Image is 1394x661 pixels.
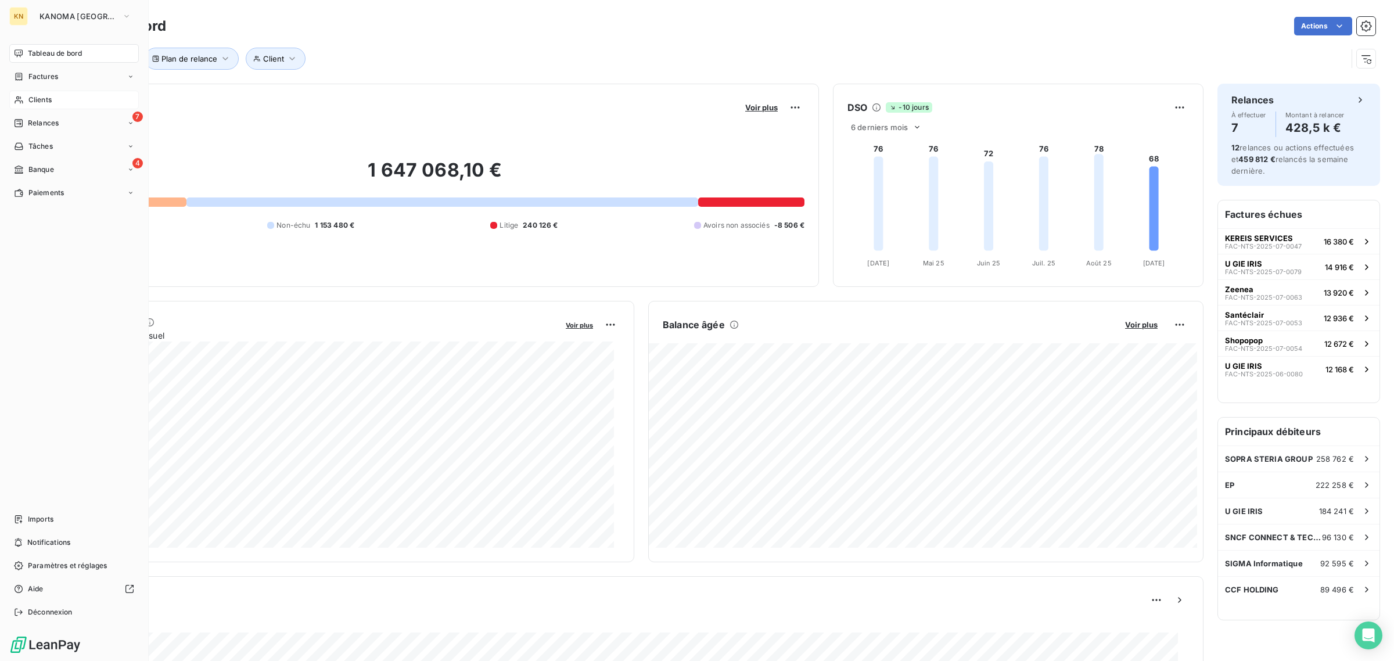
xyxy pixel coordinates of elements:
span: À effectuer [1231,112,1266,118]
span: Voir plus [745,103,778,112]
span: SIGMA Informatique [1225,559,1303,568]
span: Notifications [27,537,70,548]
tspan: Juil. 25 [1032,259,1055,267]
h6: Relances [1231,93,1274,107]
span: 184 241 € [1319,506,1354,516]
span: 1 153 480 € [315,220,354,231]
span: SNCF CONNECT & TECH SERVICES [1225,533,1322,542]
span: FAC-NTS-2025-06-0080 [1225,371,1303,378]
span: Tâches [28,141,53,152]
span: Litige [500,220,518,231]
span: U GIE IRIS [1225,259,1262,268]
div: KN [9,7,28,26]
div: Open Intercom Messenger [1355,622,1382,649]
h6: DSO [847,100,867,114]
span: Montant à relancer [1285,112,1345,118]
span: Clients [28,95,52,105]
span: Santéclair [1225,310,1264,319]
span: 4 [132,158,143,168]
span: Imports [28,514,53,525]
span: FAC-NTS-2025-07-0047 [1225,243,1302,250]
span: 240 126 € [523,220,558,231]
span: Non-échu [276,220,310,231]
tspan: Août 25 [1086,259,1112,267]
h2: 1 647 068,10 € [66,159,804,193]
button: Client [246,48,306,70]
span: 13 920 € [1324,288,1354,297]
button: Actions [1294,17,1352,35]
h6: Balance âgée [663,318,725,332]
span: 6 derniers mois [851,123,908,132]
span: 16 380 € [1324,237,1354,246]
span: U GIE IRIS [1225,361,1262,371]
span: 222 258 € [1316,480,1354,490]
span: 12 936 € [1324,314,1354,323]
button: SantéclairFAC-NTS-2025-07-005312 936 € [1218,305,1379,330]
tspan: Juin 25 [977,259,1001,267]
span: -8 506 € [774,220,804,231]
span: KEREIS SERVICES [1225,233,1293,243]
tspan: [DATE] [1143,259,1165,267]
button: Voir plus [562,319,597,330]
span: Paramètres et réglages [28,561,107,571]
span: FAC-NTS-2025-07-0079 [1225,268,1302,275]
span: 96 130 € [1322,533,1354,542]
span: 7 [132,112,143,122]
span: EP [1225,480,1234,490]
span: CCF HOLDING [1225,585,1279,594]
span: Déconnexion [28,607,73,617]
tspan: [DATE] [867,259,889,267]
span: 89 496 € [1320,585,1354,594]
span: Banque [28,164,54,175]
button: Voir plus [1122,319,1161,330]
span: Aide [28,584,44,594]
span: Zeenea [1225,285,1253,294]
span: KANOMA [GEOGRAPHIC_DATA] [39,12,117,21]
button: U GIE IRISFAC-NTS-2025-07-007914 916 € [1218,254,1379,279]
tspan: Mai 25 [923,259,944,267]
span: 92 595 € [1320,559,1354,568]
span: SOPRA STERIA GROUP [1225,454,1313,464]
button: U GIE IRISFAC-NTS-2025-06-008012 168 € [1218,356,1379,382]
span: 12 [1231,143,1239,152]
span: Paiements [28,188,64,198]
span: Voir plus [566,321,593,329]
button: KEREIS SERVICESFAC-NTS-2025-07-004716 380 € [1218,228,1379,254]
span: U GIE IRIS [1225,506,1263,516]
span: 12 672 € [1324,339,1354,349]
span: -10 jours [886,102,932,113]
span: 459 812 € [1238,155,1275,164]
h6: Principaux débiteurs [1218,418,1379,446]
span: FAC-NTS-2025-07-0054 [1225,345,1302,352]
span: Avoirs non associés [703,220,770,231]
span: Relances [28,118,59,128]
a: Aide [9,580,139,598]
h6: Factures échues [1218,200,1379,228]
img: Logo LeanPay [9,635,81,654]
span: Tableau de bord [28,48,82,59]
span: Chiffre d'affaires mensuel [66,329,558,342]
span: 258 762 € [1316,454,1354,464]
h4: 428,5 k € [1285,118,1345,137]
span: FAC-NTS-2025-07-0053 [1225,319,1302,326]
span: FAC-NTS-2025-07-0063 [1225,294,1302,301]
span: Factures [28,71,58,82]
span: Voir plus [1125,320,1158,329]
h4: 7 [1231,118,1266,137]
span: 14 916 € [1325,263,1354,272]
span: relances ou actions effectuées et relancés la semaine dernière. [1231,143,1354,175]
span: 12 168 € [1325,365,1354,374]
span: Client [263,54,284,63]
button: Plan de relance [145,48,239,70]
span: Shopopop [1225,336,1263,345]
button: ShopopopFAC-NTS-2025-07-005412 672 € [1218,330,1379,356]
span: Plan de relance [161,54,217,63]
button: Voir plus [742,102,781,113]
button: ZeeneaFAC-NTS-2025-07-006313 920 € [1218,279,1379,305]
